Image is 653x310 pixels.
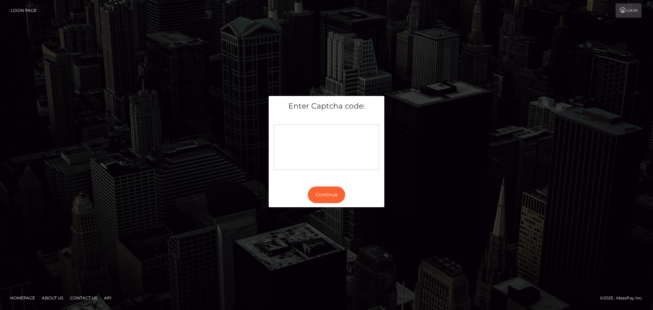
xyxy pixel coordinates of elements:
a: Contact Us [67,293,100,303]
a: API [101,293,114,303]
a: Login Page [11,3,37,18]
a: Login [616,3,641,18]
button: Continue [308,186,345,203]
a: About Us [39,293,66,303]
div: © 2025 , MassPay Inc. [600,294,648,302]
h5: Enter Captcha code: [274,101,379,112]
div: Captcha widget loading... [274,125,379,170]
a: Homepage [7,293,38,303]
